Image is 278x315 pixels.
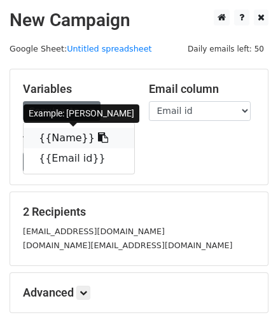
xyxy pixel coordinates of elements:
span: Daily emails left: 50 [183,42,268,56]
small: [EMAIL_ADDRESS][DOMAIN_NAME] [23,227,165,236]
a: Daily emails left: 50 [183,44,268,53]
h5: Variables [23,82,130,96]
div: Example: [PERSON_NAME] [24,104,139,123]
iframe: Chat Widget [214,254,278,315]
h2: New Campaign [10,10,268,31]
a: Copy/paste... [23,101,101,121]
a: {{Name}} [24,128,134,148]
small: [DOMAIN_NAME][EMAIL_ADDRESS][DOMAIN_NAME] [23,241,232,250]
h5: 2 Recipients [23,205,255,219]
h5: Advanced [23,286,255,300]
h5: Email column [149,82,256,96]
a: Untitled spreadsheet [67,44,151,53]
small: Google Sheet: [10,44,152,53]
a: {{Email id}} [24,148,134,169]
